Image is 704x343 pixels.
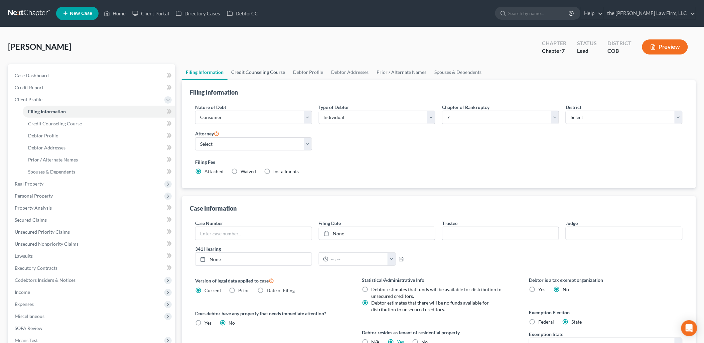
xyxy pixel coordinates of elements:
span: Credit Counseling Course [28,121,82,126]
span: Income [15,289,30,295]
div: COB [607,47,631,55]
a: Executory Contracts [9,262,175,274]
span: Debtor estimates that there will be no funds available for distribution to unsecured creditors. [372,300,489,312]
label: Attorney [195,129,219,137]
a: Lawsuits [9,250,175,262]
label: Filing Date [319,220,341,227]
a: Unsecured Nonpriority Claims [9,238,175,250]
div: Chapter [542,39,566,47]
span: Installments [274,168,299,174]
span: Spouses & Dependents [28,169,75,175]
span: Unsecured Nonpriority Claims [15,241,79,247]
label: Version of legal data applied to case [195,276,349,284]
span: New Case [70,11,92,16]
span: No [563,287,569,292]
span: Debtor Profile [28,133,58,138]
span: Filing Information [28,109,66,114]
span: Unsecured Priority Claims [15,229,70,235]
span: State [571,319,582,325]
label: Nature of Debt [195,104,226,111]
a: Help [581,7,603,19]
a: Filing Information [182,64,228,80]
a: Property Analysis [9,202,175,214]
span: Waived [241,168,256,174]
label: Type of Debtor [319,104,349,111]
span: Credit Report [15,85,43,90]
label: District [566,104,581,111]
a: Home [101,7,129,19]
label: Debtor is a tax exempt organization [529,276,683,283]
div: Chapter [542,47,566,55]
span: Miscellaneous [15,313,44,319]
span: Secured Claims [15,217,47,223]
div: District [607,39,631,47]
a: Debtor Profile [23,130,175,142]
label: Exemption State [529,331,563,338]
a: SOFA Review [9,322,175,334]
div: Open Intercom Messenger [681,320,697,336]
span: Debtor estimates that funds will be available for distribution to unsecured creditors. [372,287,502,299]
span: Property Analysis [15,205,52,211]
label: Exemption Election [529,309,683,316]
a: Debtor Addresses [327,64,373,80]
label: Filing Fee [195,158,683,165]
label: Debtor resides as tenant of residential property [362,329,516,336]
span: Expenses [15,301,34,307]
a: Case Dashboard [9,70,175,82]
label: Chapter of Bankruptcy [442,104,489,111]
a: DebtorCC [224,7,261,19]
label: Trustee [442,220,457,227]
label: Judge [566,220,578,227]
span: SOFA Review [15,325,42,331]
a: the [PERSON_NAME] Law Firm, LLC [604,7,696,19]
a: Prior / Alternate Names [23,154,175,166]
label: Statistical/Administrative Info [362,276,516,283]
a: Secured Claims [9,214,175,226]
a: Credit Counseling Course [228,64,289,80]
div: Lead [577,47,597,55]
a: Directory Cases [172,7,224,19]
span: Yes [538,287,545,292]
span: Codebtors Insiders & Notices [15,277,76,283]
span: Prior [239,288,250,293]
span: Debtor Addresses [28,145,65,150]
a: Filing Information [23,106,175,118]
label: 341 Hearing [192,245,439,252]
a: Credit Counseling Course [23,118,175,130]
input: Search by name... [509,7,570,19]
a: None [195,253,312,265]
button: Preview [642,39,688,54]
span: 7 [562,47,565,54]
span: Attached [204,168,224,174]
span: Federal [538,319,554,325]
input: -- : -- [328,253,388,265]
span: Executory Contracts [15,265,57,271]
a: Prior / Alternate Names [373,64,431,80]
div: Status [577,39,597,47]
a: Client Portal [129,7,172,19]
div: Case Information [190,204,237,212]
span: Means Test [15,337,38,343]
span: [PERSON_NAME] [8,42,71,51]
span: Case Dashboard [15,73,49,78]
span: Client Profile [15,97,42,102]
a: Credit Report [9,82,175,94]
span: Current [204,288,221,293]
span: Date of Filing [267,288,295,293]
a: Unsecured Priority Claims [9,226,175,238]
a: Spouses & Dependents [431,64,486,80]
span: No [229,320,235,326]
span: Yes [204,320,212,326]
a: Debtor Profile [289,64,327,80]
input: Enter case number... [195,227,312,240]
div: Filing Information [190,88,238,96]
span: Lawsuits [15,253,33,259]
span: Prior / Alternate Names [28,157,78,162]
input: -- [566,227,682,240]
a: None [319,227,435,240]
span: Personal Property [15,193,53,199]
span: Real Property [15,181,43,187]
label: Does debtor have any property that needs immediate attention? [195,310,349,317]
label: Case Number [195,220,223,227]
a: Spouses & Dependents [23,166,175,178]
